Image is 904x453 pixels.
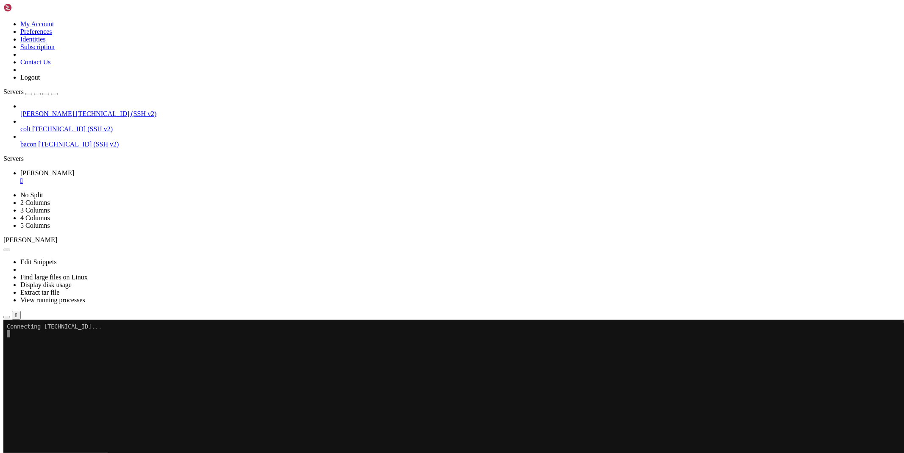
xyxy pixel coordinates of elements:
[3,88,24,95] span: Servers
[20,118,901,133] li: colt [TECHNICAL_ID] (SSH v2)
[20,281,72,288] a: Display disk usage
[32,125,113,133] span: [TECHNICAL_ID] (SSH v2)
[20,177,901,185] a: 
[20,110,74,117] span: [PERSON_NAME]
[20,191,43,199] a: No Split
[20,273,88,281] a: Find large files on Linux
[20,28,52,35] a: Preferences
[20,222,50,229] a: 5 Columns
[20,207,50,214] a: 3 Columns
[3,3,52,12] img: Shellngn
[20,102,901,118] li: [PERSON_NAME] [TECHNICAL_ID] (SSH v2)
[15,312,17,318] div: 
[20,20,54,28] a: My Account
[20,141,36,148] span: bacon
[20,214,50,221] a: 4 Columns
[20,169,74,177] span: [PERSON_NAME]
[20,289,59,296] a: Extract tar file
[76,110,156,117] span: [TECHNICAL_ID] (SSH v2)
[20,296,85,304] a: View running processes
[20,125,901,133] a: colt [TECHNICAL_ID] (SSH v2)
[3,88,58,95] a: Servers
[3,11,7,18] div: (0, 1)
[20,125,31,133] span: colt
[20,133,901,148] li: bacon [TECHNICAL_ID] (SSH v2)
[20,74,40,81] a: Logout
[3,3,793,11] x-row: Connecting [TECHNICAL_ID]...
[38,141,119,148] span: [TECHNICAL_ID] (SSH v2)
[12,311,21,320] button: 
[20,110,901,118] a: [PERSON_NAME] [TECHNICAL_ID] (SSH v2)
[20,58,51,66] a: Contact Us
[3,155,901,163] div: Servers
[20,169,901,185] a: maus
[20,43,55,50] a: Subscription
[20,199,50,206] a: 2 Columns
[3,236,57,243] span: [PERSON_NAME]
[20,258,57,265] a: Edit Snippets
[20,36,46,43] a: Identities
[20,141,901,148] a: bacon [TECHNICAL_ID] (SSH v2)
